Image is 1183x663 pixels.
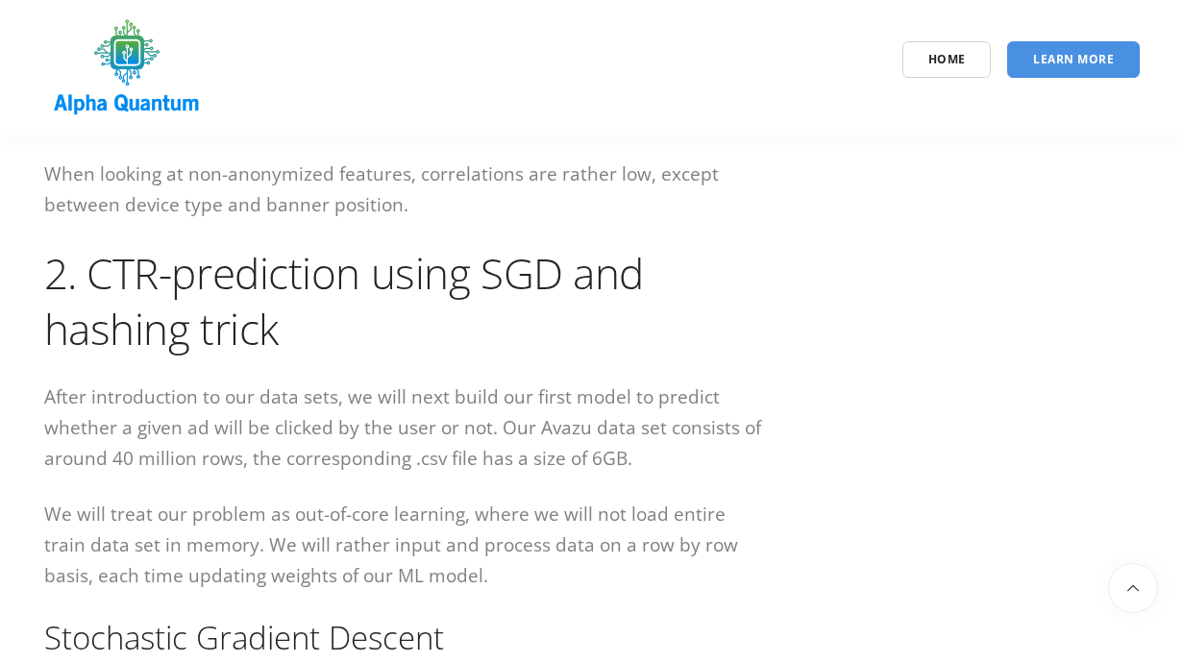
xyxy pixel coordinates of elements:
a: Learn More [1007,41,1140,78]
h2: Stochastic Gradient Descent [44,616,765,659]
p: We will treat our problem as out-of-core learning, where we will not load entire train data set i... [44,499,765,591]
span: Home [928,51,966,67]
p: After introduction to our data sets, we will next build our first model to predict whether a give... [44,381,765,474]
h1: 2. CTR-prediction using SGD and hashing trick [44,245,765,356]
img: logo [44,12,210,123]
p: When looking at non-anonymized features, correlations are rather low, except between device type ... [44,159,765,220]
a: Home [902,41,992,78]
span: Learn More [1033,51,1114,67]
